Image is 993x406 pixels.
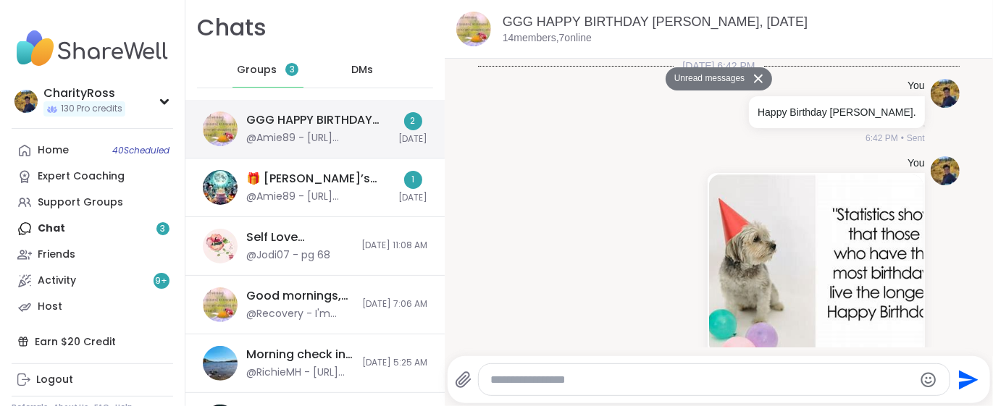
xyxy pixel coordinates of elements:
[12,138,173,164] a: Home40Scheduled
[246,190,390,204] div: @Amie89 - [URL][DOMAIN_NAME]
[36,373,73,387] div: Logout
[709,174,923,355] img: 131 Funny Birthday Wishes To Put A Smile On Friend’s Face | Bored Panda
[203,229,238,263] img: Self Love Workbook for Women, Oct 10
[12,367,173,393] a: Logout
[490,373,914,387] textarea: Type your message
[12,242,173,268] a: Friends
[901,132,904,145] span: •
[398,192,427,204] span: [DATE]
[246,112,390,128] div: GGG HAPPY BIRTHDAY [PERSON_NAME], [DATE]
[12,268,173,294] a: Activity9+
[38,248,75,262] div: Friends
[246,131,390,145] div: @Amie89 - [URL][DOMAIN_NAME]
[246,248,330,263] div: @Jodi07 - pg 68
[908,79,925,93] h4: You
[666,67,749,90] button: Unread messages
[61,103,122,115] span: 130 Pro credits
[362,357,427,369] span: [DATE] 5:25 AM
[38,143,69,158] div: Home
[38,195,123,210] div: Support Groups
[38,300,62,314] div: Host
[931,79,960,108] img: https://sharewell-space-live.sfo3.digitaloceanspaces.com/user-generated/d0fef3f8-78cb-4349-b608-1...
[43,85,125,101] div: CharityRoss
[197,12,267,44] h1: Chats
[12,164,173,190] a: Expert Coaching
[14,90,38,113] img: CharityRoss
[112,145,169,156] span: 40 Scheduled
[203,111,238,146] img: GGG HAPPY BIRTHDAY Lynnette, Oct 11
[203,287,238,322] img: Good mornings, goals and gratitude's, Oct 10
[908,156,925,171] h4: You
[456,12,491,46] img: GGG HAPPY BIRTHDAY Lynnette, Oct 11
[12,294,173,320] a: Host
[503,31,592,46] p: 14 members, 7 online
[920,371,937,389] button: Emoji picker
[156,275,168,287] span: 9 +
[404,171,422,189] div: 1
[12,190,173,216] a: Support Groups
[246,307,353,321] div: @Recovery - I'm going to go, thanks!
[246,347,353,363] div: Morning check in! , [DATE]
[503,14,808,29] a: GGG HAPPY BIRTHDAY [PERSON_NAME], [DATE]
[203,170,238,205] img: 🎁 Lynette’s Spooktacular Birthday Party 🎃 , Oct 11
[237,63,277,77] span: Groups
[12,329,173,355] div: Earn $20 Credit
[246,171,390,187] div: 🎁 [PERSON_NAME]’s Spooktacular Birthday Party 🎃 , [DATE]
[361,240,427,252] span: [DATE] 11:08 AM
[246,229,353,245] div: Self Love Workbook for Women, [DATE]
[404,112,422,130] div: 2
[38,169,125,184] div: Expert Coaching
[907,132,925,145] span: Sent
[38,274,76,288] div: Activity
[203,346,238,381] img: Morning check in! , Oct 10
[931,156,960,185] img: https://sharewell-space-live.sfo3.digitaloceanspaces.com/user-generated/d0fef3f8-78cb-4349-b608-1...
[246,365,353,380] div: @RichieMH - [URL][DOMAIN_NAME]
[398,133,427,145] span: [DATE]
[290,64,295,76] span: 3
[362,298,427,310] span: [DATE] 7:06 AM
[866,132,898,145] span: 6:42 PM
[246,288,353,304] div: Good mornings, goals and gratitude's, [DATE]
[351,63,373,77] span: DMs
[674,59,763,73] span: [DATE] 6:42 PM
[758,105,916,119] p: Happy Birthday [PERSON_NAME].
[950,363,983,396] button: Send
[12,23,173,74] img: ShareWell Nav Logo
